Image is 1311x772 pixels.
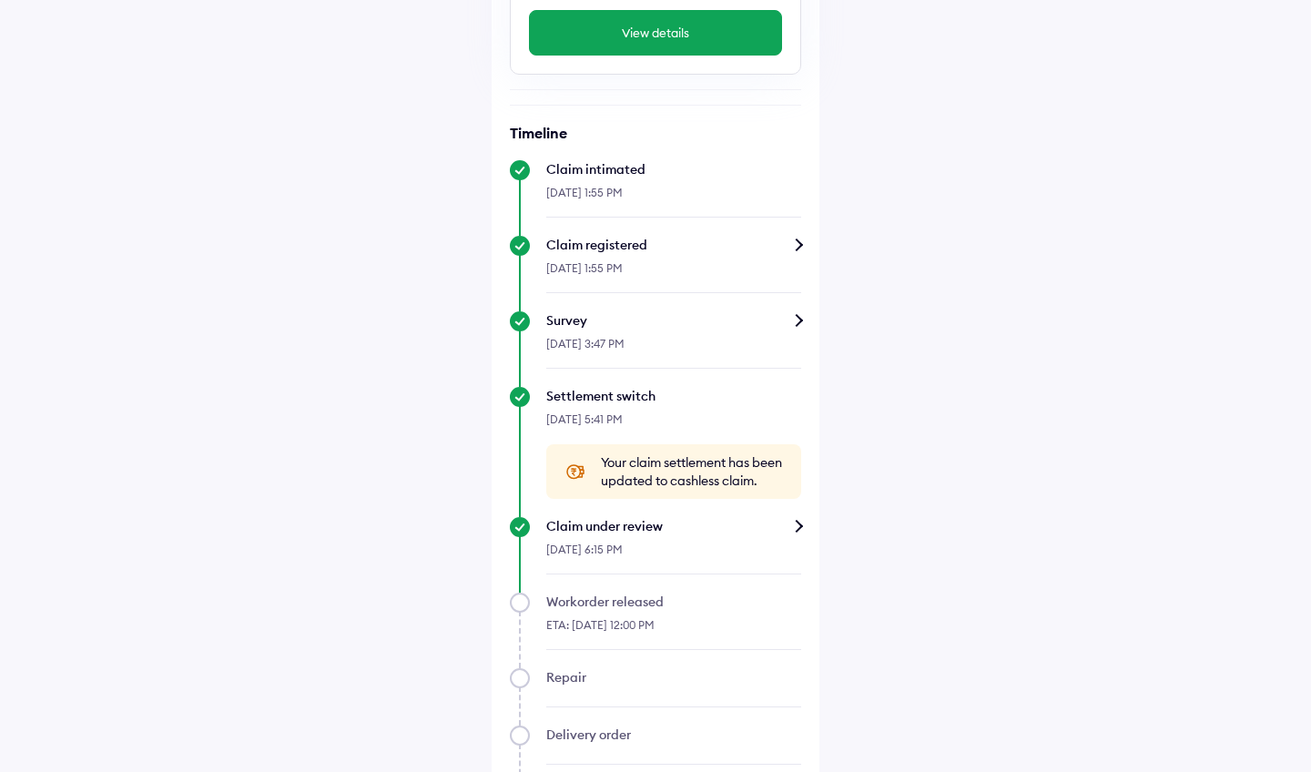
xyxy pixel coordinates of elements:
div: Settlement switch [546,387,801,405]
div: Repair [546,668,801,686]
div: Claim under review [546,517,801,535]
div: [DATE] 6:15 PM [546,535,801,574]
div: Survey [546,311,801,330]
div: Claim registered [546,236,801,254]
h6: Timeline [510,124,801,142]
span: Your claim settlement has been updated to cashless claim. [601,453,783,490]
div: Claim intimated [546,160,801,178]
div: Delivery order [546,726,801,744]
div: [DATE] 1:55 PM [546,254,801,293]
div: [DATE] 1:55 PM [546,178,801,218]
button: View details [529,10,782,56]
div: [DATE] 3:47 PM [546,330,801,369]
div: ETA: [DATE] 12:00 PM [546,611,801,650]
div: [DATE] 5:41 PM [546,405,801,444]
div: Workorder released [546,593,801,611]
